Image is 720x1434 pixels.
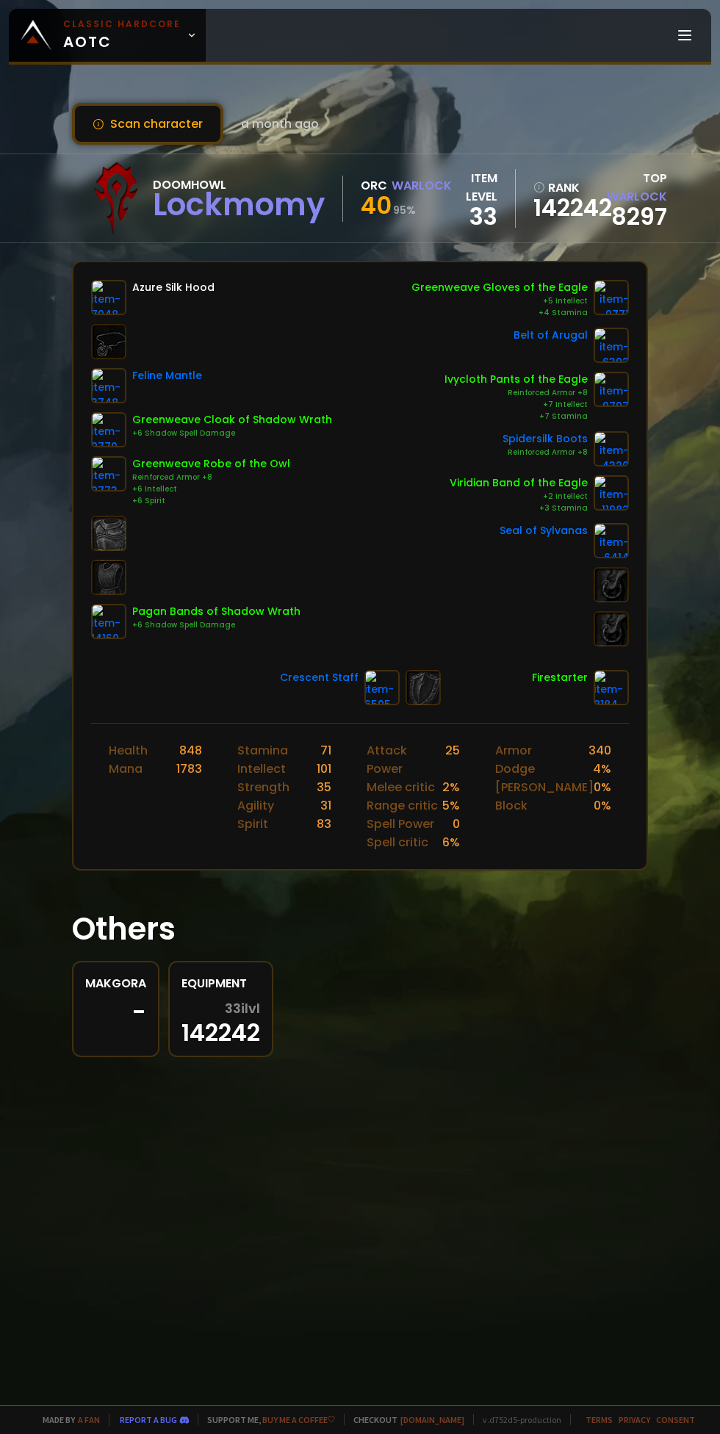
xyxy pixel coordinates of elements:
div: Attack Power [367,741,445,778]
img: item-6392 [594,328,629,363]
div: 101 [317,760,331,778]
div: Dodge [495,760,535,778]
a: Makgora- [72,961,159,1057]
div: 35 [317,778,331,796]
img: item-11982 [594,475,629,511]
span: AOTC [63,18,181,53]
img: item-9797 [594,372,629,407]
div: 25 [445,741,460,778]
div: Azure Silk Hood [132,280,215,295]
h1: Others [72,906,648,952]
div: Greenweave Cloak of Shadow Wrath [132,412,332,428]
div: Stamina [237,741,288,760]
span: Support me, [198,1414,335,1425]
div: 4 % [593,760,611,778]
div: 71 [320,741,331,760]
div: Range critic [367,796,438,815]
div: Melee critic [367,778,435,796]
div: Belt of Arugal [514,328,588,343]
a: Buy me a coffee [262,1414,335,1425]
div: +6 Intellect [132,483,290,495]
div: Reinforced Armor +8 [503,447,588,458]
div: 6 % [442,833,460,851]
div: Makgora [85,974,146,992]
div: Ivycloth Pants of the Eagle [444,372,588,387]
div: 33 [452,206,497,228]
div: 0 % [594,778,611,796]
div: Greenweave Robe of the Owl [132,456,290,472]
div: +7 Intellect [444,399,588,411]
div: Crescent Staff [280,670,359,685]
img: item-9771 [594,280,629,315]
div: [PERSON_NAME] [495,778,594,796]
a: [DOMAIN_NAME] [400,1414,464,1425]
div: Strength [237,778,289,796]
div: Spirit [237,815,268,833]
div: Top [602,169,667,206]
img: item-14160 [91,604,126,639]
span: v. d752d5 - production [473,1414,561,1425]
img: item-9770 [91,412,126,447]
div: 83 [317,815,331,833]
div: +7 Stamina [444,411,588,422]
div: Feline Mantle [132,368,202,383]
div: Greenweave Gloves of the Eagle [411,280,588,295]
span: a month ago [241,115,319,133]
div: Intellect [237,760,286,778]
div: 142242 [181,1001,260,1044]
a: Classic HardcoreAOTC [9,9,206,62]
div: +6 Shadow Spell Damage [132,619,300,631]
div: Orc [361,176,387,195]
div: Seal of Sylvanas [500,523,588,538]
a: a fan [78,1414,100,1425]
img: item-6414 [594,523,629,558]
div: 1783 [176,760,202,778]
div: +5 Intellect [411,295,588,307]
img: item-4320 [594,431,629,466]
div: Viridian Band of the Eagle [450,475,588,491]
span: Checkout [344,1414,464,1425]
div: 340 [588,741,611,760]
div: 31 [320,796,331,815]
button: Scan character [72,103,223,145]
div: Agility [237,796,274,815]
span: 33 ilvl [225,1001,260,1016]
small: 95 % [393,203,416,217]
div: Equipment [181,974,260,992]
div: Armor [495,741,532,760]
div: Health [109,741,148,760]
a: Equipment33ilvl142242 [168,961,273,1057]
div: Pagan Bands of Shadow Wrath [132,604,300,619]
div: 0 % [594,796,611,815]
div: Block [495,796,528,815]
a: Consent [656,1414,695,1425]
img: item-7048 [91,280,126,315]
small: Classic Hardcore [63,18,181,31]
div: Reinforced Armor +8 [444,387,588,399]
div: Lockmomy [153,194,325,216]
div: +4 Stamina [411,307,588,319]
a: 8297 [611,200,667,233]
div: +2 Intellect [450,491,588,502]
div: Warlock [392,176,452,195]
div: Spidersilk Boots [503,431,588,447]
a: Report a bug [120,1414,177,1425]
div: item level [452,169,497,206]
a: 142242 [533,197,592,219]
img: item-3748 [91,368,126,403]
div: - [85,1001,146,1023]
div: Doomhowl [153,176,325,194]
div: 5 % [442,796,460,815]
span: 40 [361,189,392,222]
img: item-9773 [91,456,126,491]
div: Mana [109,760,143,778]
a: Privacy [619,1414,650,1425]
div: Firestarter [532,670,588,685]
img: item-8184 [594,670,629,705]
a: Terms [586,1414,613,1425]
div: 848 [179,741,202,760]
div: Spell Power [367,815,434,833]
div: rank [533,179,592,197]
img: item-6505 [364,670,400,705]
div: Reinforced Armor +8 [132,472,290,483]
